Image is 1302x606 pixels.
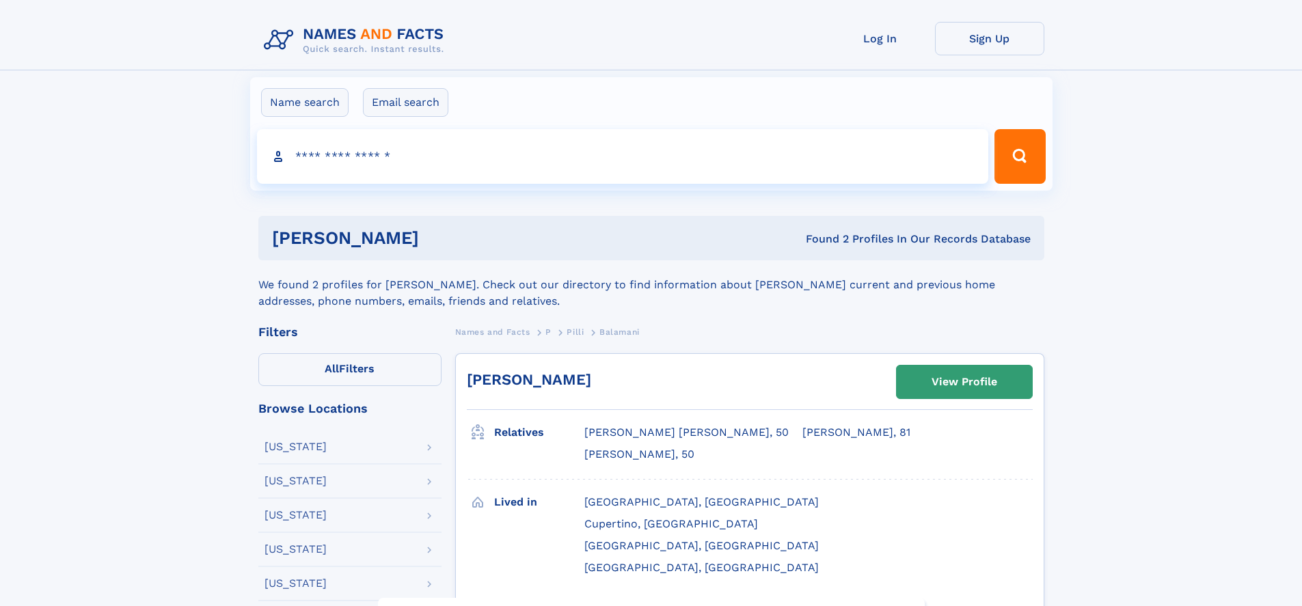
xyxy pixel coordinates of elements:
span: Cupertino, [GEOGRAPHIC_DATA] [584,517,758,530]
span: [GEOGRAPHIC_DATA], [GEOGRAPHIC_DATA] [584,495,819,508]
a: [PERSON_NAME] [467,371,591,388]
div: [US_STATE] [265,441,327,452]
h3: Lived in [494,491,584,514]
div: [US_STATE] [265,544,327,555]
input: search input [257,129,989,184]
a: Names and Facts [455,323,530,340]
label: Email search [363,88,448,117]
a: Pilli [567,323,584,340]
div: Found 2 Profiles In Our Records Database [612,232,1031,247]
span: [GEOGRAPHIC_DATA], [GEOGRAPHIC_DATA] [584,561,819,574]
span: P [545,327,552,337]
div: [US_STATE] [265,578,327,589]
div: View Profile [932,366,997,398]
span: All [325,362,339,375]
span: Balamani [599,327,640,337]
button: Search Button [994,129,1045,184]
label: Filters [258,353,442,386]
img: Logo Names and Facts [258,22,455,59]
h3: Relatives [494,421,584,444]
div: We found 2 profiles for [PERSON_NAME]. Check out our directory to find information about [PERSON_... [258,260,1044,309]
div: Browse Locations [258,402,442,415]
a: Sign Up [935,22,1044,55]
a: Log In [826,22,935,55]
a: P [545,323,552,340]
a: [PERSON_NAME] [PERSON_NAME], 50 [584,425,789,440]
a: [PERSON_NAME], 81 [802,425,910,440]
h1: [PERSON_NAME] [272,230,612,247]
div: [US_STATE] [265,510,327,521]
label: Name search [261,88,349,117]
div: Filters [258,326,442,338]
span: [GEOGRAPHIC_DATA], [GEOGRAPHIC_DATA] [584,539,819,552]
a: [PERSON_NAME], 50 [584,447,694,462]
span: Pilli [567,327,584,337]
a: View Profile [897,366,1032,398]
div: [US_STATE] [265,476,327,486]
